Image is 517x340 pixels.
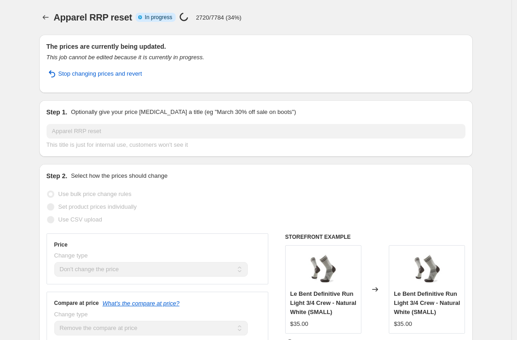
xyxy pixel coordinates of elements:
span: Le Bent Definitive Run Light 3/4 Crew - Natural White (SMALL) [394,290,460,315]
p: Select how the prices should change [71,171,167,180]
p: Optionally give your price [MEDICAL_DATA] a title (eg "March 30% off sale on boots") [71,108,296,117]
input: 30% off holiday sale [47,124,465,139]
p: 2720/7784 (34%) [196,14,241,21]
span: Stop changing prices and revert [58,69,142,78]
h3: Price [54,241,68,248]
h2: The prices are currently being updated. [47,42,465,51]
h3: Compare at price [54,299,99,307]
span: Set product prices individually [58,203,137,210]
button: Stop changing prices and revert [41,67,148,81]
div: $35.00 [394,319,412,329]
i: This job cannot be edited because it is currently in progress. [47,54,204,61]
span: Change type [54,252,88,259]
span: Apparel RRP reset [54,12,132,22]
h2: Step 1. [47,108,68,117]
span: In progress [145,14,172,21]
span: Change type [54,311,88,318]
img: b314c257d38edb9e7a6e10e588a9b9d1df910e2f_80x.jpg [409,250,445,287]
span: This title is just for internal use, customers won't see it [47,141,188,148]
h6: STOREFRONT EXAMPLE [285,233,465,241]
div: $35.00 [290,319,308,329]
span: Use bulk price change rules [58,191,131,197]
h2: Step 2. [47,171,68,180]
span: Use CSV upload [58,216,102,223]
span: Le Bent Definitive Run Light 3/4 Crew - Natural White (SMALL) [290,290,356,315]
img: b314c257d38edb9e7a6e10e588a9b9d1df910e2f_80x.jpg [305,250,341,287]
button: What's the compare at price? [103,300,180,307]
button: Price change jobs [39,11,52,24]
